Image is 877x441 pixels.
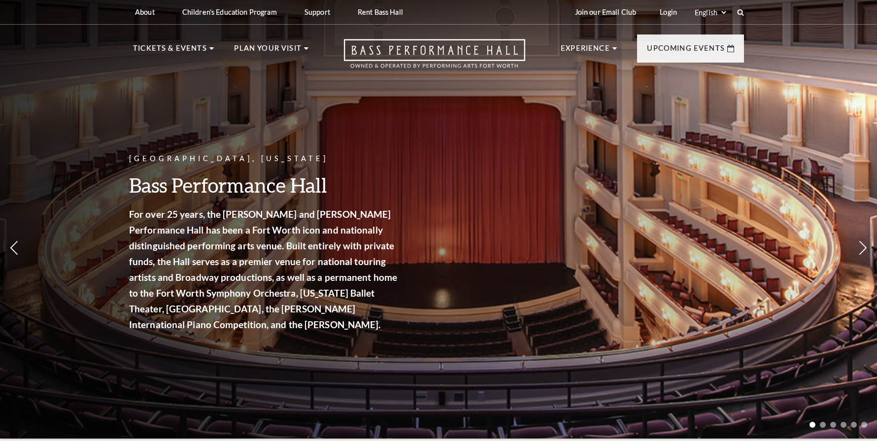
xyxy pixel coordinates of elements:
p: Support [304,8,330,16]
p: Plan Your Visit [234,42,302,60]
p: About [135,8,155,16]
p: Tickets & Events [133,42,207,60]
p: Children's Education Program [182,8,277,16]
p: Experience [561,42,610,60]
p: Rent Bass Hall [358,8,403,16]
p: Upcoming Events [647,42,725,60]
h3: Bass Performance Hall [129,172,400,198]
strong: For over 25 years, the [PERSON_NAME] and [PERSON_NAME] Performance Hall has been a Fort Worth ico... [129,208,397,330]
select: Select: [693,8,728,17]
p: [GEOGRAPHIC_DATA], [US_STATE] [129,153,400,165]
